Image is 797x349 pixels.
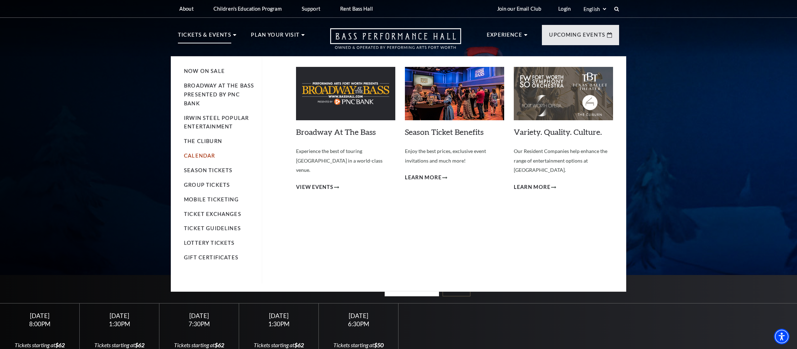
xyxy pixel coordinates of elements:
div: [DATE] [248,312,310,319]
div: [DATE] [327,312,390,319]
p: Experience the best of touring [GEOGRAPHIC_DATA] in a world-class venue. [296,147,395,175]
p: Upcoming Events [549,31,605,43]
div: Tickets starting at [168,341,231,349]
div: [DATE] [9,312,71,319]
p: Rent Bass Hall [340,6,373,12]
a: The Cliburn [184,138,222,144]
span: $62 [215,342,224,348]
span: $50 [374,342,384,348]
p: Our Resident Companies help enhance the range of entertainment options at [GEOGRAPHIC_DATA]. [514,147,613,175]
a: Lottery Tickets [184,240,235,246]
a: Gift Certificates [184,254,238,260]
img: Season Ticket Benefits [405,67,504,120]
select: Select: [582,6,607,12]
img: Broadway At The Bass [296,67,395,120]
div: Tickets starting at [88,341,151,349]
p: Support [302,6,320,12]
span: Learn More [514,183,550,192]
div: 1:30PM [88,321,151,327]
span: $62 [55,342,65,348]
span: $62 [135,342,144,348]
a: Mobile Ticketing [184,196,239,202]
a: Learn More Variety. Quality. Culture. [514,183,556,192]
p: About [179,6,194,12]
a: Broadway At The Bass presented by PNC Bank [184,83,254,106]
div: Tickets starting at [327,341,390,349]
div: 7:30PM [168,321,231,327]
p: Children's Education Program [213,6,282,12]
img: Variety. Quality. Culture. [514,67,613,120]
label: I have a promo code [327,285,380,292]
p: Plan Your Visit [251,31,300,43]
div: Accessibility Menu [774,329,790,344]
div: 6:30PM [327,321,390,327]
a: Season Tickets [184,167,232,173]
div: [DATE] [168,312,231,319]
a: Broadway At The Bass [296,127,376,137]
a: Irwin Steel Popular Entertainment [184,115,249,130]
div: Tickets starting at [248,341,310,349]
a: Learn More Season Ticket Benefits [405,173,447,182]
div: [DATE] [88,312,151,319]
p: Enjoy the best prices, exclusive event invitations and much more! [405,147,504,165]
a: View Events [296,183,339,192]
a: Group Tickets [184,182,230,188]
a: Variety. Quality. Culture. [514,127,602,137]
span: Learn More [405,173,442,182]
div: 8:00PM [9,321,71,327]
a: Open this option [305,28,487,56]
div: Tickets starting at [9,341,71,349]
a: Ticket Exchanges [184,211,241,217]
span: $62 [294,342,304,348]
a: Now On Sale [184,68,225,74]
div: 1:30PM [248,321,310,327]
a: Calendar [184,153,215,159]
span: View Events [296,183,333,192]
a: Ticket Guidelines [184,225,241,231]
p: Experience [487,31,522,43]
p: Tickets & Events [178,31,231,43]
a: Season Ticket Benefits [405,127,484,137]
